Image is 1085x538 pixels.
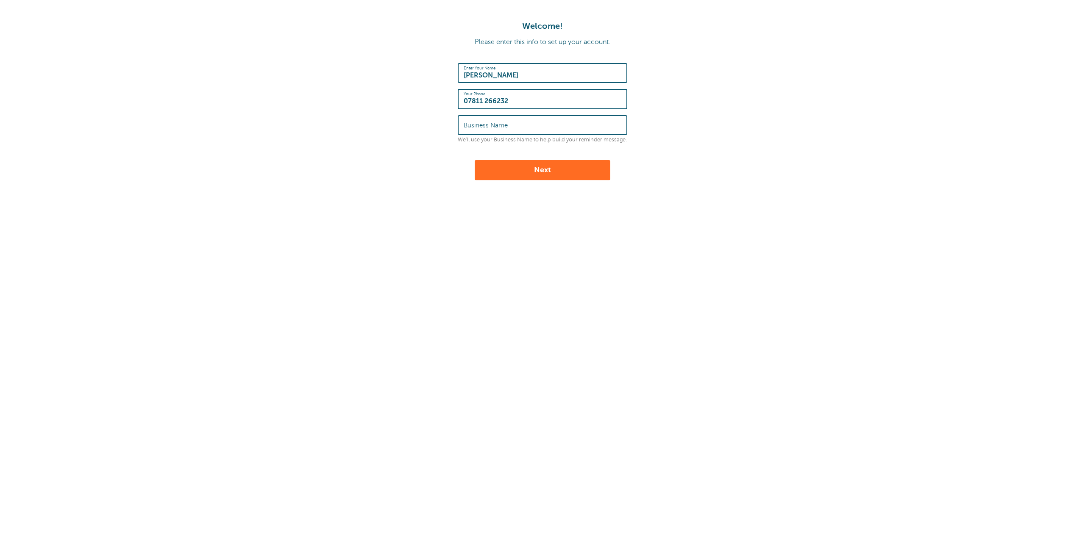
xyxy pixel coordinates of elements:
[464,91,485,97] label: Your Phone
[458,137,627,143] p: We'll use your Business Name to help build your reminder message.
[475,160,610,180] button: Next
[464,66,495,71] label: Enter Your Name
[8,21,1077,31] h1: Welcome!
[8,38,1077,46] p: Please enter this info to set up your account.
[464,121,508,129] label: Business Name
